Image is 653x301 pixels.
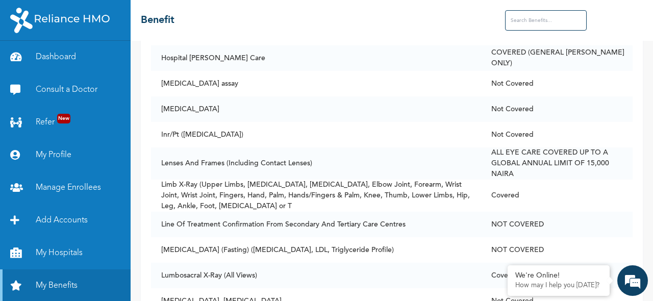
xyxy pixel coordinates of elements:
[515,282,602,290] p: How may I help you today?
[151,122,481,147] td: Inr/Pt ([MEDICAL_DATA])
[151,147,481,180] td: Lenses And Frames (Including Contact Lenses)
[505,10,587,31] input: Search Benefits...
[481,122,633,147] td: Not Covered
[57,114,70,123] span: New
[151,237,481,263] td: [MEDICAL_DATA] (Fasting) ([MEDICAL_DATA], LDL, Triglyceride Profile)
[481,212,633,237] td: NOT COVERED
[5,267,100,274] span: Conversation
[151,96,481,122] td: [MEDICAL_DATA]
[5,214,194,249] textarea: Type your message and hit 'Enter'
[19,51,41,77] img: d_794563401_company_1708531726252_794563401
[151,180,481,212] td: Limb X-Ray (Upper Limbs, [MEDICAL_DATA], [MEDICAL_DATA], Elbow Joint, Forearm, Wrist Joint, Wrist...
[167,5,192,30] div: Minimize live chat window
[141,13,174,28] h2: Benefit
[481,71,633,96] td: Not Covered
[515,271,602,280] div: We're Online!
[151,45,481,71] td: Hospital [PERSON_NAME] Care
[10,8,110,33] img: RelianceHMO's Logo
[481,237,633,263] td: NOT COVERED
[100,249,195,281] div: FAQs
[481,96,633,122] td: Not Covered
[151,71,481,96] td: [MEDICAL_DATA] assay
[151,263,481,288] td: Lumbosacral X-Ray (All Views)
[59,96,141,199] span: We're online!
[481,263,633,288] td: Covered
[481,147,633,180] td: ALL EYE CARE COVERED UP TO A GLOBAL ANNUAL LIMIT OF 15,000 NAIRA
[481,180,633,212] td: Covered
[151,212,481,237] td: Line Of Treatment Confirmation From Secondary And Tertiary Care Centres
[53,57,171,70] div: Chat with us now
[481,45,633,71] td: COVERED (GENERAL [PERSON_NAME] ONLY)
